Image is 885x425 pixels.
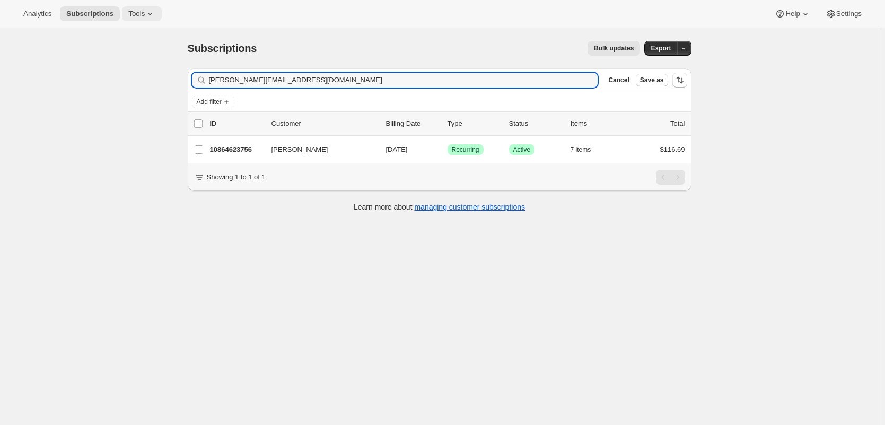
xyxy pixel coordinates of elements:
[656,170,685,185] nav: Pagination
[386,118,439,129] p: Billing Date
[509,118,562,129] p: Status
[571,142,603,157] button: 7 items
[210,118,263,129] p: ID
[60,6,120,21] button: Subscriptions
[210,118,685,129] div: IDCustomerBilling DateTypeStatusItemsTotal
[513,145,531,154] span: Active
[271,118,378,129] p: Customer
[128,10,145,18] span: Tools
[188,42,257,54] span: Subscriptions
[271,144,328,155] span: [PERSON_NAME]
[209,73,598,88] input: Filter subscribers
[448,118,501,129] div: Type
[210,142,685,157] div: 10864623756[PERSON_NAME][DATE]SuccessRecurringSuccessActive7 items$116.69
[197,98,222,106] span: Add filter
[768,6,817,21] button: Help
[644,41,677,56] button: Export
[23,10,51,18] span: Analytics
[571,118,624,129] div: Items
[670,118,685,129] p: Total
[414,203,525,211] a: managing customer subscriptions
[819,6,868,21] button: Settings
[571,145,591,154] span: 7 items
[604,74,633,86] button: Cancel
[192,96,234,108] button: Add filter
[651,44,671,53] span: Export
[17,6,58,21] button: Analytics
[354,202,525,212] p: Learn more about
[636,74,668,86] button: Save as
[386,145,408,153] span: [DATE]
[122,6,162,21] button: Tools
[207,172,266,183] p: Showing 1 to 1 of 1
[608,76,629,84] span: Cancel
[66,10,113,18] span: Subscriptions
[785,10,800,18] span: Help
[594,44,634,53] span: Bulk updates
[452,145,479,154] span: Recurring
[672,73,687,88] button: Sort the results
[660,145,685,153] span: $116.69
[640,76,664,84] span: Save as
[836,10,862,18] span: Settings
[265,141,371,158] button: [PERSON_NAME]
[588,41,640,56] button: Bulk updates
[210,144,263,155] p: 10864623756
